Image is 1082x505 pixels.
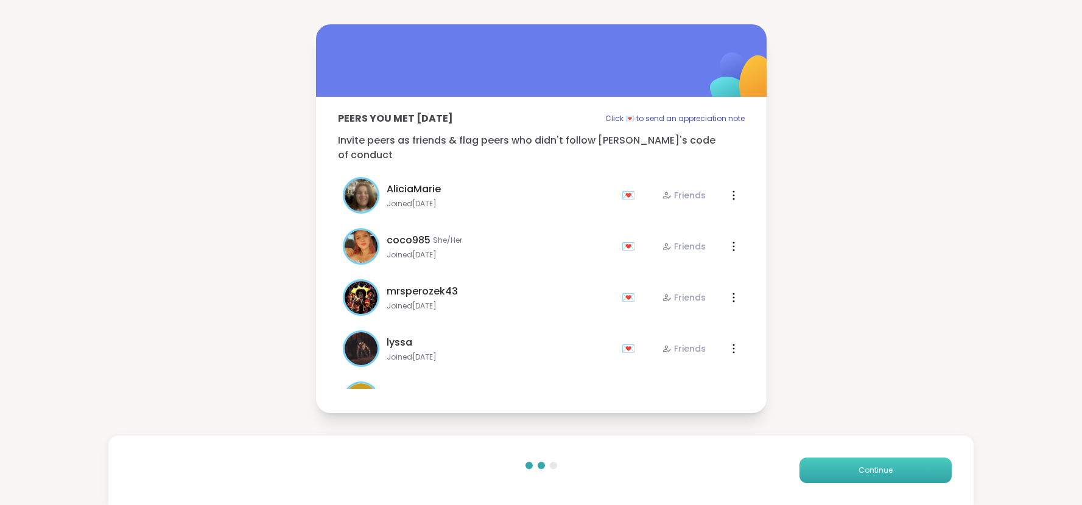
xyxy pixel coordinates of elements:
p: Peers you met [DATE] [338,111,453,126]
div: Friends [662,291,706,304]
span: Joined [DATE] [387,352,614,362]
div: 💌 [622,288,640,307]
span: AliciaMarie [387,182,441,197]
img: ShareWell Logomark [681,21,803,142]
img: mrsperozek43 [345,281,378,314]
span: lyssa [387,335,412,350]
img: AliciaMarie [345,179,378,212]
span: h [355,387,367,413]
p: Click 💌 to send an appreciation note [605,111,745,126]
span: Joined [DATE] [387,301,614,311]
div: Friends [662,189,706,201]
p: Invite peers as friends & flag peers who didn't follow [PERSON_NAME]'s code of conduct [338,133,745,162]
img: coco985 [345,230,378,263]
div: Friends [662,240,706,252]
span: hiremeandrea [387,386,457,401]
span: Joined [DATE] [387,250,614,260]
div: Friends [662,343,706,355]
img: lyssa [345,332,378,365]
span: Joined [DATE] [387,199,614,209]
span: coco985 [387,233,430,248]
div: 💌 [622,186,640,205]
div: 💌 [622,339,640,358]
span: mrsperozek43 [387,284,458,299]
div: 💌 [622,237,640,256]
button: Continue [799,458,952,483]
span: Continue [859,465,893,476]
span: She/Her [433,235,462,245]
